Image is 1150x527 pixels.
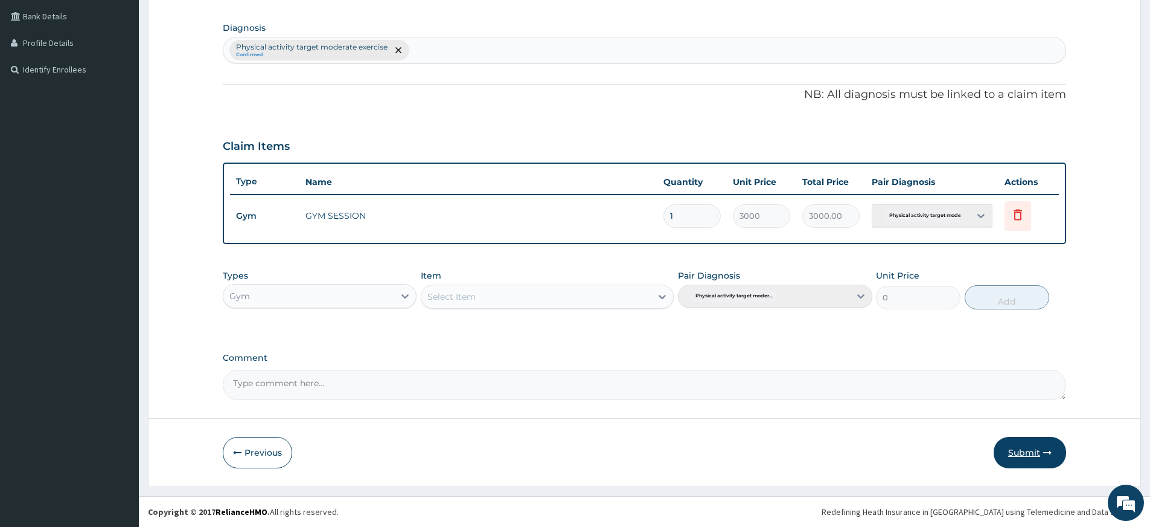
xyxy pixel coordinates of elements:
[148,506,270,517] strong: Copyright © 2017 .
[866,170,998,194] th: Pair Diagnosis
[198,6,227,35] div: Minimize live chat window
[22,60,49,91] img: d_794563401_company_1708531726252_794563401
[6,330,230,372] textarea: Type your message and hit 'Enter'
[216,506,267,517] a: RelianceHMO
[299,204,657,228] td: GYM SESSION
[678,270,740,282] label: Pair Diagnosis
[230,170,299,193] th: Type
[229,290,250,302] div: Gym
[994,437,1066,468] button: Submit
[427,291,476,303] div: Select Item
[63,68,203,83] div: Chat with us now
[223,353,1066,363] label: Comment
[223,87,1066,103] p: NB: All diagnosis must be linked to a claim item
[223,22,266,34] label: Diagnosis
[796,170,866,194] th: Total Price
[421,270,441,282] label: Item
[727,170,796,194] th: Unit Price
[657,170,727,194] th: Quantity
[70,152,167,274] span: We're online!
[223,140,290,154] h3: Claim Items
[965,285,1049,309] button: Add
[299,170,657,194] th: Name
[998,170,1059,194] th: Actions
[876,270,919,282] label: Unit Price
[139,496,1150,527] footer: All rights reserved.
[223,271,248,281] label: Types
[223,437,292,468] button: Previous
[822,506,1141,518] div: Redefining Heath Insurance in [GEOGRAPHIC_DATA] using Telemedicine and Data Science!
[230,205,299,227] td: Gym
